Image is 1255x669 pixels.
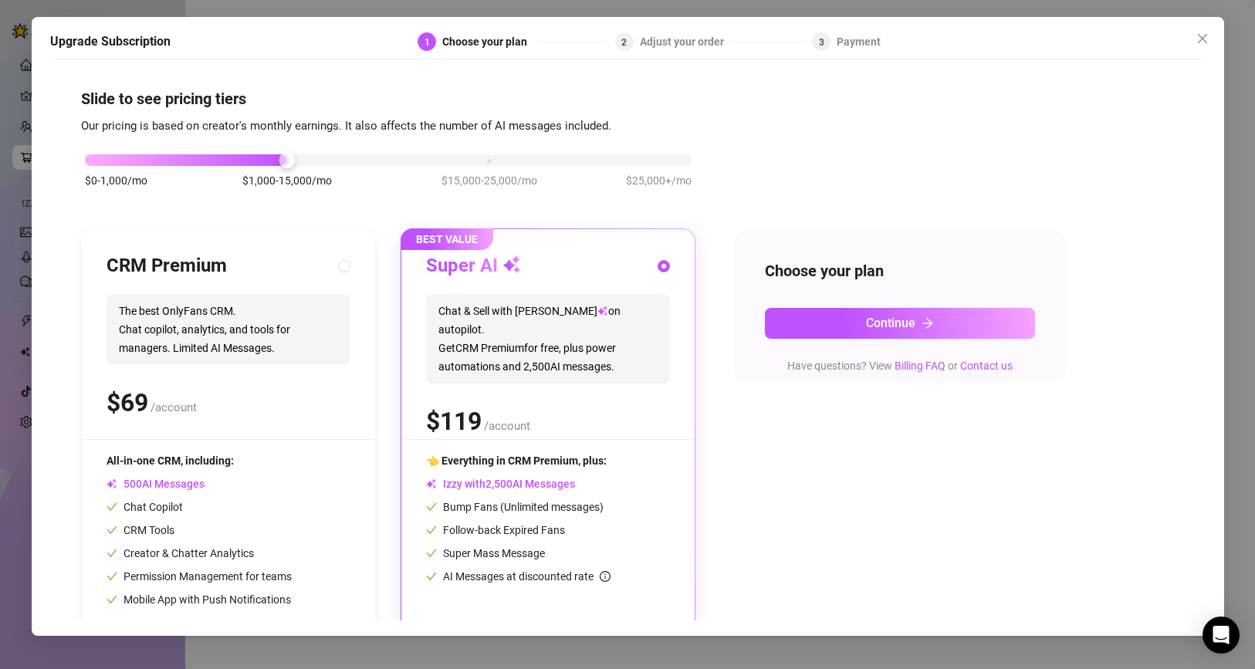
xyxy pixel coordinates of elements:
[107,547,254,559] span: Creator & Chatter Analytics
[819,36,824,47] span: 3
[441,172,537,189] span: $15,000-25,000/mo
[401,228,493,250] span: BEST VALUE
[426,502,437,512] span: check
[600,571,611,582] span: info-circle
[1189,26,1214,51] button: Close
[107,571,117,582] span: check
[1203,617,1240,654] div: Open Intercom Messenger
[866,316,915,330] span: Continue
[107,254,227,279] h3: CRM Premium
[1189,32,1214,45] span: Close
[837,32,881,51] div: Payment
[151,400,197,414] span: /account
[442,32,536,51] div: Choose your plan
[107,388,148,417] span: $
[484,419,530,433] span: /account
[640,32,733,51] div: Adjust your order
[107,525,117,536] span: check
[107,548,117,559] span: check
[107,594,117,605] span: check
[425,36,430,47] span: 1
[85,172,147,189] span: $0-1,000/mo
[81,87,1175,109] h4: Slide to see pricing tiers
[107,454,234,467] span: All-in-one CRM, including:
[107,501,183,513] span: Chat Copilot
[787,359,1013,371] span: Have questions? View or
[125,620,236,633] span: Show Full Features List
[426,525,437,536] span: check
[81,118,611,132] span: Our pricing is based on creator's monthly earnings. It also affects the number of AI messages inc...
[107,570,292,583] span: Permission Management for teams
[443,570,611,583] span: AI Messages at discounted rate
[426,294,670,383] span: Chat & Sell with [PERSON_NAME] on autopilot. Get CRM Premium for free, plus power automations and...
[426,547,545,559] span: Super Mass Message
[107,502,117,512] span: check
[626,172,692,189] span: $25,000+/mo
[426,478,575,490] span: Izzy with AI Messages
[426,454,607,467] span: 👈 Everything in CRM Premium, plus:
[107,608,350,644] div: Show Full Features List
[1196,32,1208,45] span: close
[426,254,521,279] h3: Super AI
[426,501,604,513] span: Bump Fans (Unlimited messages)
[895,359,945,371] a: Billing FAQ
[426,548,437,559] span: check
[426,571,437,582] span: check
[107,294,350,365] span: The best OnlyFans CRM. Chat copilot, analytics, and tools for managers. Limited AI Messages.
[621,36,627,47] span: 2
[765,307,1035,338] button: Continuearrow-right
[50,32,171,51] h5: Upgrade Subscription
[107,593,291,606] span: Mobile App with Push Notifications
[960,359,1013,371] a: Contact us
[765,259,1035,281] h4: Choose your plan
[107,478,205,490] span: AI Messages
[107,524,174,536] span: CRM Tools
[426,407,482,436] span: $
[242,172,332,189] span: $1,000-15,000/mo
[922,316,934,329] span: arrow-right
[426,524,565,536] span: Follow-back Expired Fans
